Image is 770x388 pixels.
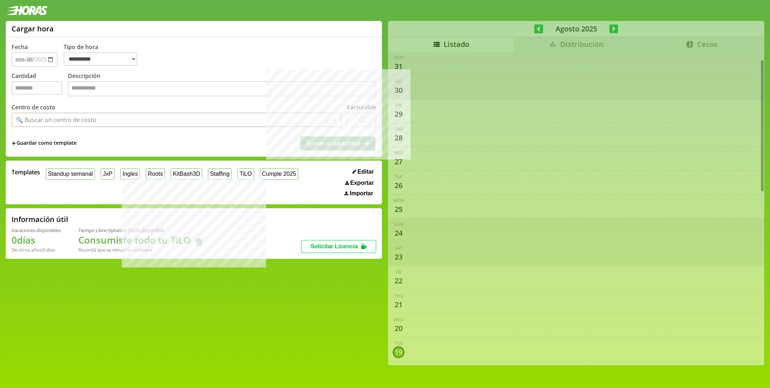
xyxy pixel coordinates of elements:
button: Standup semanal [46,168,95,179]
button: Roots [146,168,165,179]
label: Centro de costo [12,103,55,111]
span: Solicitar Licencia [310,243,358,249]
label: Fecha [12,43,28,51]
h1: Consumiste todo tu TiLO 🍵 [78,234,205,247]
span: Editar [357,169,374,175]
span: +Guardar como template [12,139,77,147]
button: Solicitar Licencia [301,240,376,253]
button: TiLO [238,168,254,179]
button: KitBash3D [171,168,202,179]
h1: Cargar hora [12,24,54,34]
div: Tiempo Libre Optativo (TiLO) disponible [78,227,205,234]
span: + [12,139,16,147]
span: Exportar [350,180,374,186]
button: JxP [101,168,114,179]
img: logotipo [6,6,48,15]
span: Templates [12,168,40,176]
label: Cantidad [12,72,68,98]
div: 🔍 Buscar un centro de costo [16,116,96,124]
div: Recordá que se renuevan en [78,247,205,253]
button: Staffing [208,168,232,179]
select: Tipo de hora [64,52,137,66]
div: De otros años: 0 días [12,247,61,253]
textarea: Descripción [68,81,376,96]
button: Editar [350,168,376,175]
div: Vacaciones disponibles [12,227,61,234]
input: Cantidad [12,81,62,95]
span: Importar [350,190,373,197]
label: Descripción [68,72,376,98]
button: Exportar [343,179,376,187]
b: Enero [139,247,152,253]
h2: Información útil [12,214,68,224]
h1: 0 días [12,234,61,247]
label: Tipo de hora [64,43,143,67]
button: Ingles [120,168,140,179]
label: Facturable [347,103,376,111]
button: Cumple 2025 [260,168,299,179]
